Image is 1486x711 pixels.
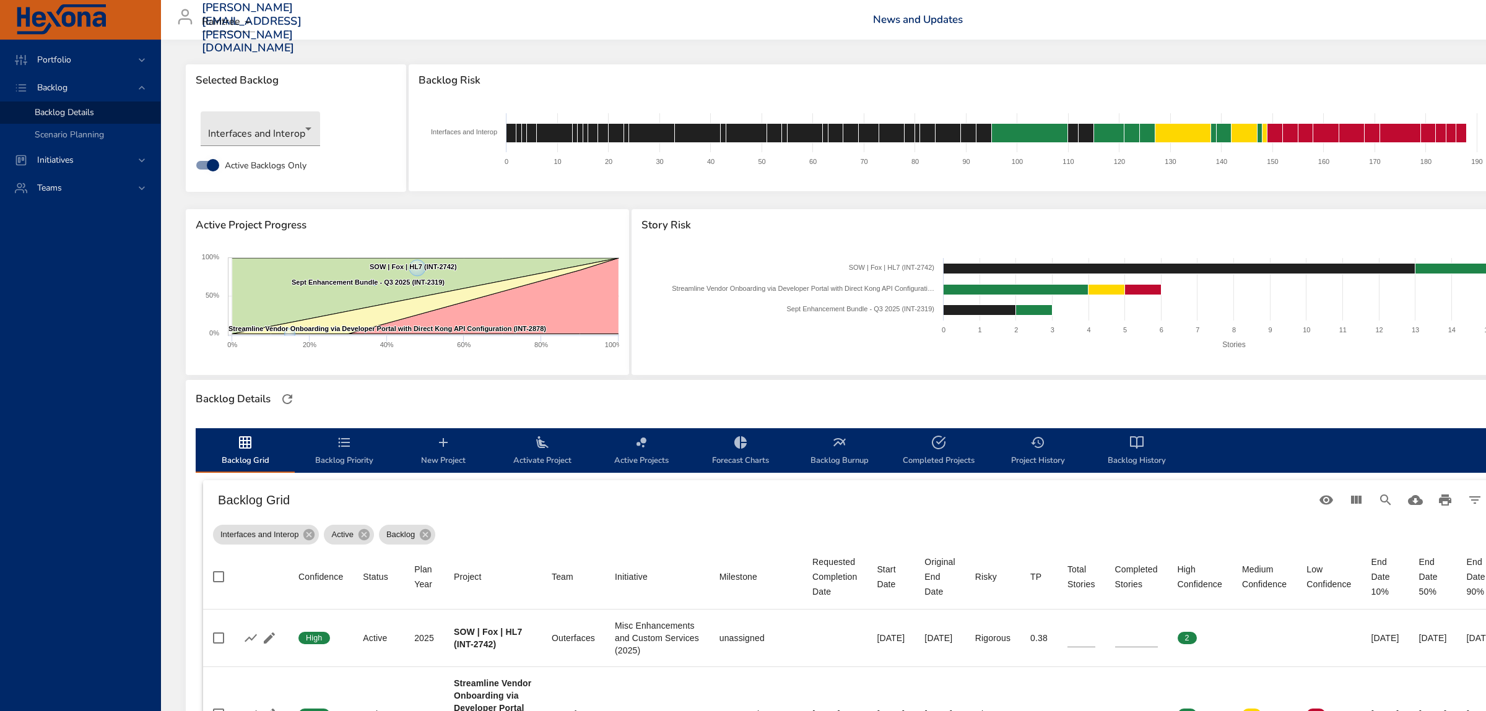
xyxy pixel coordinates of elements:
text: 20% [303,341,316,348]
h6: Backlog Grid [218,490,1311,510]
div: Interfaces and Interop [201,111,320,146]
div: Sort [552,569,573,584]
div: Start Date [877,562,905,592]
text: 90 [963,158,970,165]
span: Backlog Grid [203,435,287,468]
text: 130 [1165,158,1176,165]
text: 10 [554,158,562,165]
text: 70 [861,158,868,165]
div: Status [363,569,388,584]
div: Backlog Details [192,389,274,409]
button: Standard Views [1311,485,1341,515]
span: High [298,632,330,644]
div: Plan Year [414,562,434,592]
div: Raintree [202,12,255,32]
text: 100% [202,253,219,261]
div: [DATE] [1419,632,1447,644]
text: Sept Enhancement Bundle - Q3 2025 (INT-2319) [786,305,934,312]
div: End Date 50% [1419,554,1447,599]
b: SOW | Fox | HL7 (INT-2742) [454,627,522,649]
span: Status [363,569,394,584]
span: Initiative [615,569,700,584]
div: Team [552,569,573,584]
button: Edit Project Details [260,629,279,647]
div: Outerfaces [552,632,595,644]
text: 50 [758,158,766,165]
span: Initiatives [27,154,84,166]
text: 7 [1196,326,1199,334]
text: 180 [1420,158,1432,165]
div: Active [363,632,394,644]
text: 10 [1303,326,1310,334]
span: Active Projects [599,435,684,468]
text: SOW | Fox | HL7 (INT-2742) [370,263,457,270]
button: Search [1371,485,1401,515]
text: 160 [1318,158,1329,165]
img: Hexona [15,4,108,35]
text: 80 [911,158,919,165]
text: 100% [605,341,622,348]
div: 0.38 [1030,632,1048,644]
text: Streamline Vendor Onboarding via Developer Portal with Direct Kong API Configurati… [672,285,934,292]
text: Sept Enhancement Bundle - Q3 2025 (INT-2319) [292,278,445,286]
text: 110 [1063,158,1074,165]
span: Forecast Charts [698,435,783,468]
text: 60 [809,158,817,165]
div: [DATE] [877,632,905,644]
div: [DATE] [924,632,955,644]
span: Active Backlogs Only [225,159,306,172]
div: Project [454,569,482,584]
span: New Project [401,435,485,468]
div: Sort [975,569,997,584]
div: Sort [1306,562,1351,592]
span: Project History [996,435,1080,468]
text: 40% [380,341,394,348]
div: 2025 [414,632,434,644]
div: Misc Enhancements and Custom Services (2025) [615,619,700,657]
button: Refresh Page [278,390,297,408]
div: Sort [924,554,955,599]
div: Total Stories [1067,562,1095,592]
text: 150 [1267,158,1279,165]
div: Risky [975,569,997,584]
div: Sort [877,562,905,592]
button: Download CSV [1401,485,1430,515]
text: 40 [707,158,715,165]
div: Original End Date [924,554,955,599]
span: Activate Project [500,435,584,468]
span: Backlog History [1095,435,1179,468]
span: Active Project Progress [196,219,619,231]
div: Sort [812,554,857,599]
text: 80% [534,341,548,348]
text: 0 [942,326,945,334]
text: SOW | Fox | HL7 (INT-2742) [849,264,934,271]
text: 8 [1232,326,1236,334]
text: 190 [1472,158,1483,165]
text: 14 [1448,326,1456,334]
text: 11 [1339,326,1347,334]
div: Initiative [615,569,648,584]
text: 0 [505,158,508,165]
a: News and Updates [873,12,963,27]
div: End Date 10% [1371,554,1399,599]
text: 1 [978,326,981,334]
span: Risky [975,569,1010,584]
div: Backlog [379,525,435,545]
text: 50% [206,291,219,299]
text: 0% [209,329,219,337]
span: High Confidence [1178,562,1222,592]
text: 30 [656,158,664,165]
div: Low Confidence [1306,562,1351,592]
span: 0 [1242,632,1261,644]
span: Active [324,528,360,541]
text: 6 [1160,326,1163,334]
button: View Columns [1341,485,1371,515]
text: 3 [1051,326,1054,334]
div: Rigorous [975,632,1010,644]
text: 5 [1123,326,1127,334]
text: 100 [1012,158,1023,165]
text: Interfaces and Interop [431,128,497,136]
span: Completed Projects [897,435,981,468]
text: 170 [1370,158,1381,165]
